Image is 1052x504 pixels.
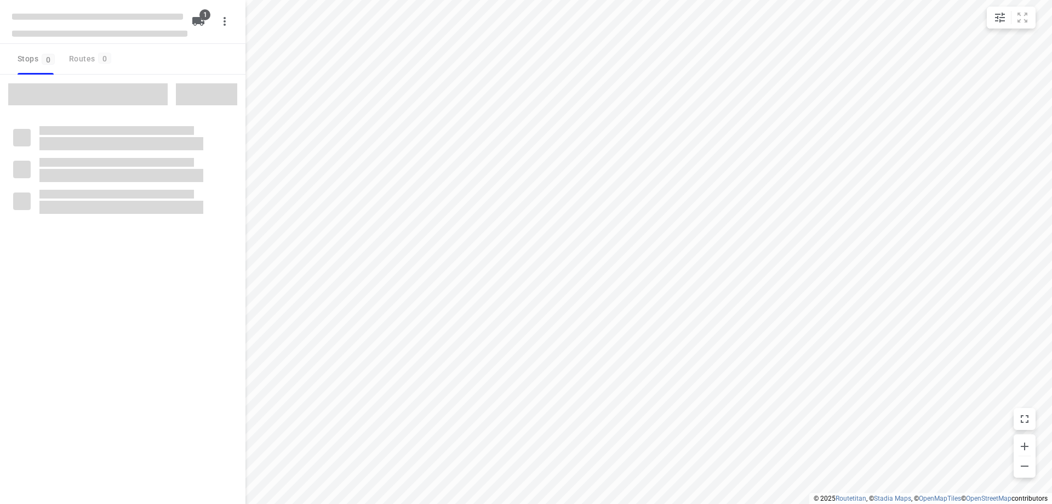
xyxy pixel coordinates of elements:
[919,495,961,502] a: OpenMapTiles
[966,495,1011,502] a: OpenStreetMap
[989,7,1011,29] button: Map settings
[836,495,866,502] a: Routetitan
[814,495,1048,502] li: © 2025 , © , © © contributors
[987,7,1036,29] div: small contained button group
[874,495,911,502] a: Stadia Maps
